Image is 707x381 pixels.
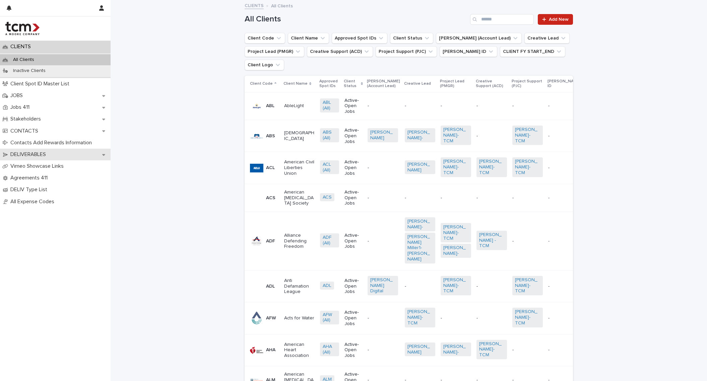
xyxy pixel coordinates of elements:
a: [PERSON_NAME]-TCM [479,159,504,175]
button: CLIENT FY START_END [500,46,565,57]
a: [PERSON_NAME]-TCM [443,224,468,241]
a: [PERSON_NAME]-TCM [515,277,540,294]
p: - [476,195,507,201]
a: ADF (All) [323,235,336,246]
button: Project Lead (PMGR) [245,46,304,57]
p: - [368,238,398,244]
p: DELIV Type List [8,186,53,193]
button: Client Logo [245,60,284,70]
p: American Civil Liberties Union [284,159,315,176]
button: Creative Lead [524,33,570,44]
p: - [368,347,398,353]
p: - [476,103,507,109]
p: - [441,195,471,201]
p: AFW [266,315,276,321]
p: Creative Lead [404,80,431,87]
p: Project Support (PJC) [512,78,543,90]
p: Active-Open Jobs [344,310,362,326]
a: [PERSON_NAME]-TCM [407,309,433,326]
p: - [476,315,507,321]
p: Client Status [344,78,359,90]
p: [DEMOGRAPHIC_DATA] [284,130,315,142]
p: Project Lead (PMGR) [440,78,472,90]
p: ABS [266,133,275,139]
button: Project Support (PJC) [376,46,437,57]
a: [PERSON_NAME]- [407,130,433,141]
a: [PERSON_NAME]-TCM [515,159,540,175]
p: [PERSON_NAME] ID [548,78,581,90]
p: - [548,314,551,321]
p: - [512,347,543,353]
tr: ADFAlliance Defending FreedomADF (All) Active-Open Jobs-[PERSON_NAME]- [PERSON_NAME] Miller1-[PER... [245,212,627,271]
button: Client Code [245,33,285,44]
p: - [548,102,551,109]
a: [PERSON_NAME]-TCM [515,309,540,326]
p: - [441,103,471,109]
p: - [368,103,398,109]
a: [PERSON_NAME]-TCM [479,341,504,358]
p: ACL [266,165,275,171]
p: American [MEDICAL_DATA] Society [284,189,315,206]
p: Active-Open Jobs [344,128,362,144]
a: [PERSON_NAME]-TCM [443,159,468,175]
p: CONTACTS [8,128,44,134]
p: ADL [266,284,275,289]
p: Active-Open Jobs [344,159,362,176]
p: Inactive Clients [8,68,51,74]
a: [PERSON_NAME] -TCM [479,232,504,249]
tr: AFWActs for WaterAFW (All) Active-Open Jobs-[PERSON_NAME]-TCM --[PERSON_NAME]-TCM -- - [245,302,627,334]
a: [PERSON_NAME] [370,130,395,141]
p: Stakeholders [8,116,46,122]
button: Client Name [288,33,329,44]
p: AHA [266,347,275,353]
p: - [405,284,435,289]
button: Approved Spot IDs [332,33,387,44]
a: AFW (All) [323,312,336,323]
img: 4hMmSqQkux38exxPVZHQ [5,22,40,35]
p: Active-Open Jobs [344,233,362,249]
p: ABL [266,103,274,109]
a: ACL (All) [323,162,336,173]
p: - [512,103,543,109]
p: All Clients [271,2,293,9]
p: JOBS [8,92,28,99]
p: Vimeo Showcase Links [8,163,69,169]
p: - [548,132,551,139]
p: - [405,195,435,201]
a: [PERSON_NAME]-TCM [443,277,468,294]
p: - [512,238,543,244]
tr: AHAAmerican Heart AssociationAHA (All) Active-Open Jobs-[PERSON_NAME] [PERSON_NAME]- [PERSON_NAME... [245,334,627,366]
tr: ACLAmerican Civil Liberties UnionACL (All) Active-Open Jobs-[PERSON_NAME] [PERSON_NAME]-TCM [PERS... [245,152,627,184]
button: Neilson ID [440,46,497,57]
a: ADL [323,283,331,289]
p: - [548,194,551,201]
a: [PERSON_NAME] [407,344,433,355]
a: [PERSON_NAME] [407,162,433,173]
p: Active-Open Jobs [344,189,362,206]
a: [PERSON_NAME] Miller1-[PERSON_NAME] [407,234,433,262]
input: Search [470,14,534,25]
a: [PERSON_NAME] Digital [370,277,395,294]
a: [PERSON_NAME]- [443,344,468,355]
p: Anti Defamation League [284,278,315,295]
p: DELIVERABLES [8,151,51,158]
a: [PERSON_NAME]-TCM [515,127,540,144]
p: Alliance Defending Freedom [284,233,315,249]
tr: ABS[DEMOGRAPHIC_DATA]ABS (All) Active-Open Jobs[PERSON_NAME] [PERSON_NAME]- [PERSON_NAME]-TCM -[P... [245,120,627,152]
p: - [368,165,398,171]
p: Jobs 411 [8,104,35,110]
span: Add New [549,17,569,22]
p: - [548,282,551,289]
p: All Expense Codes [8,199,60,205]
p: ADF [266,238,275,244]
p: CLIENTS [8,44,36,50]
p: Creative Support (ACD) [476,78,508,90]
p: - [548,164,551,171]
p: American Heart Association [284,342,315,359]
p: Acts for Water [284,315,315,321]
p: Approved Spot IDs [319,78,340,90]
p: Agreements 411 [8,175,53,181]
p: - [512,195,543,201]
p: Active-Open Jobs [344,278,362,295]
